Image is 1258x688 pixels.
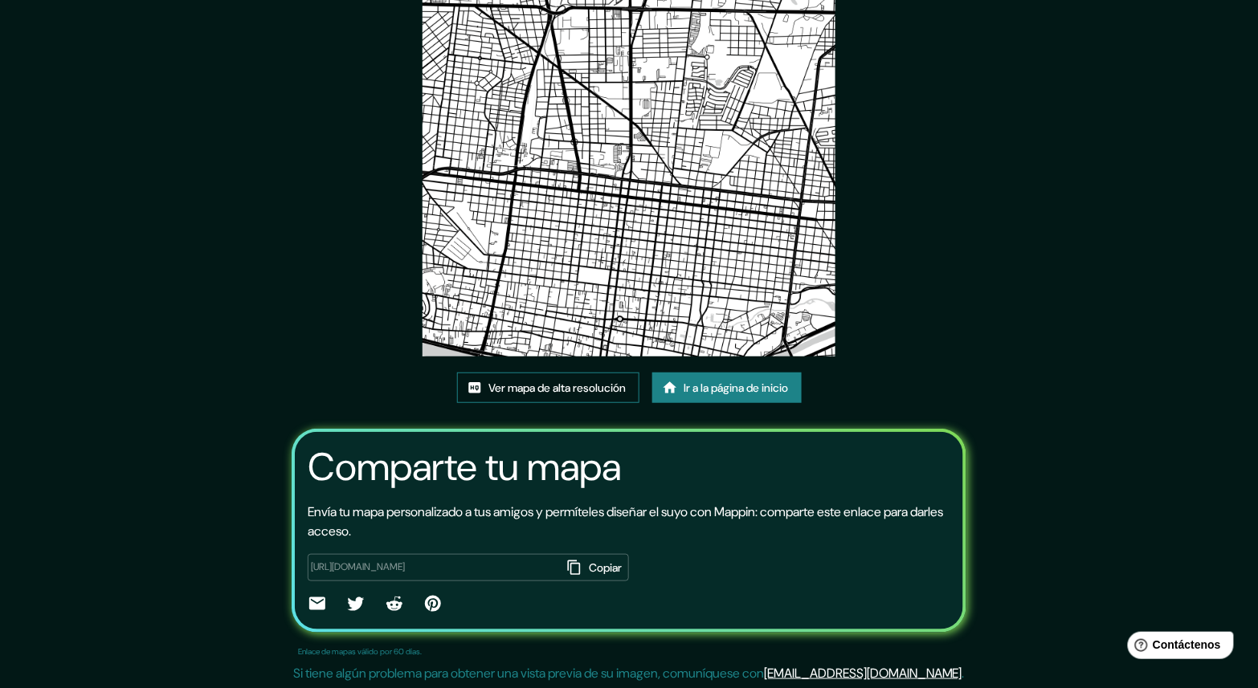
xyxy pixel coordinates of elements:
font: Si tiene algún problema para obtener una vista previa de su imagen, comuníquese con [293,665,764,682]
a: [EMAIL_ADDRESS][DOMAIN_NAME] [764,665,962,682]
font: Copiar [589,560,622,575]
button: Copiar [562,554,629,581]
font: Ir a la página de inicio [684,381,789,395]
font: Comparte tu mapa [308,442,621,492]
font: Envía tu mapa personalizado a tus amigos y permíteles diseñar el suyo con Mappin: comparte este e... [308,503,943,539]
iframe: Lanzador de widgets de ayuda [1115,625,1240,670]
font: . [962,665,965,682]
a: Ver mapa de alta resolución [457,372,639,403]
font: Enlace de mapas válido por 60 días. [298,646,422,657]
font: Ver mapa de alta resolución [489,381,627,395]
a: Ir a la página de inicio [652,372,802,403]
